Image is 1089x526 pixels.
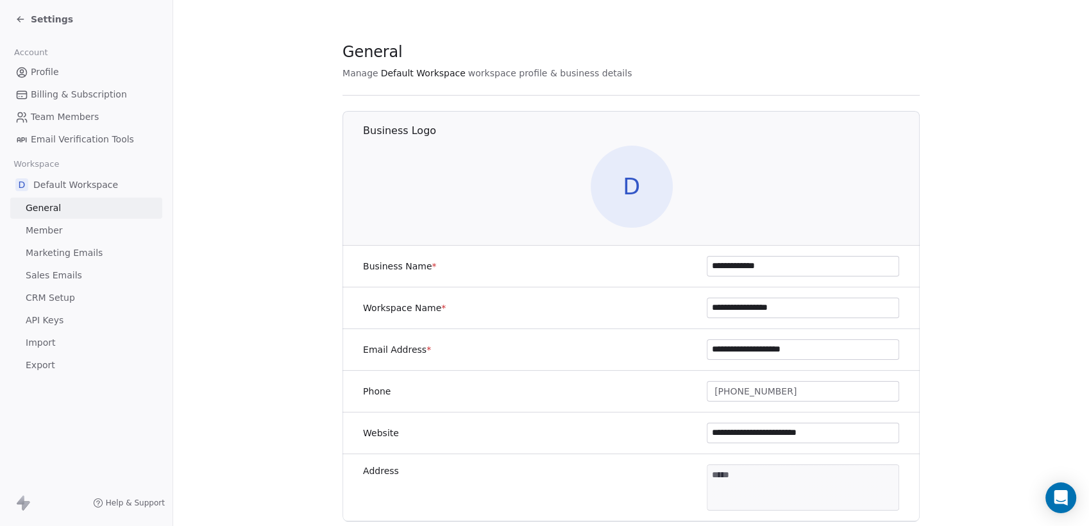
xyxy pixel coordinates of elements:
a: Import [10,332,162,353]
a: API Keys [10,310,162,331]
span: Workspace [8,155,65,174]
a: Help & Support [93,498,165,508]
span: General [26,201,61,215]
span: Settings [31,13,73,26]
label: Website [363,427,399,439]
span: CRM Setup [26,291,75,305]
span: Email Verification Tools [31,133,134,146]
h1: Business Logo [363,124,920,138]
label: Business Name [363,260,437,273]
span: Export [26,359,55,372]
a: Member [10,220,162,241]
a: CRM Setup [10,287,162,309]
span: [PHONE_NUMBER] [714,385,797,398]
span: Marketing Emails [26,246,103,260]
span: Manage [342,67,378,80]
label: Email Address [363,343,431,356]
span: Member [26,224,63,237]
span: General [342,42,403,62]
div: Open Intercom Messenger [1045,482,1076,513]
span: Billing & Subscription [31,88,127,101]
span: API Keys [26,314,63,327]
span: workspace profile & business details [468,67,632,80]
span: D [591,146,673,228]
label: Workspace Name [363,301,446,314]
a: Marketing Emails [10,242,162,264]
span: Account [8,43,53,62]
a: Profile [10,62,162,83]
span: Team Members [31,110,99,124]
a: Team Members [10,106,162,128]
a: Billing & Subscription [10,84,162,105]
span: Sales Emails [26,269,82,282]
span: Profile [31,65,59,79]
label: Phone [363,385,391,398]
a: Email Verification Tools [10,129,162,150]
a: Export [10,355,162,376]
label: Address [363,464,399,477]
span: Default Workspace [381,67,466,80]
button: [PHONE_NUMBER] [707,381,899,402]
span: Default Workspace [33,178,118,191]
span: Import [26,336,55,350]
a: Settings [15,13,73,26]
span: D [15,178,28,191]
a: General [10,198,162,219]
a: Sales Emails [10,265,162,286]
span: Help & Support [106,498,165,508]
